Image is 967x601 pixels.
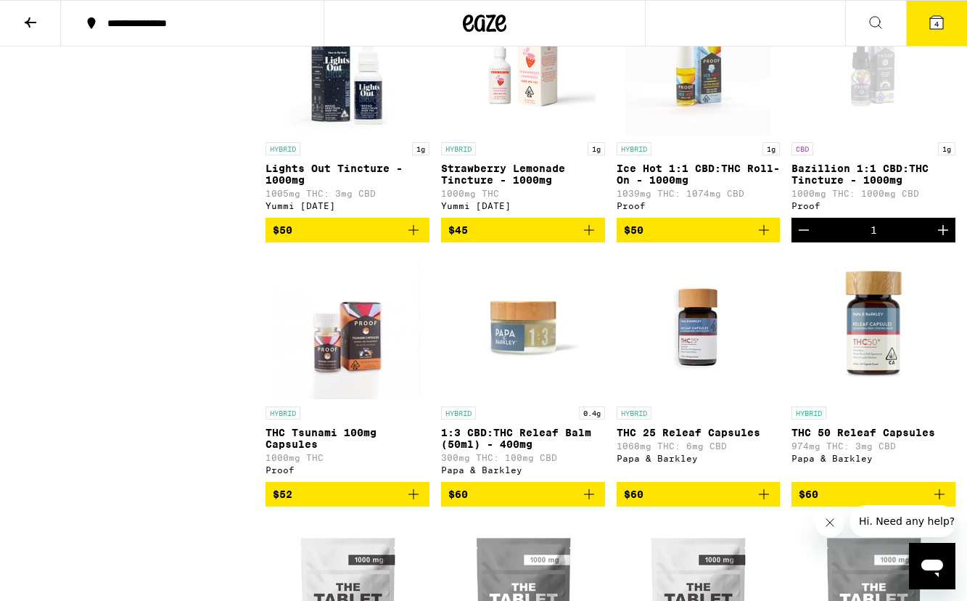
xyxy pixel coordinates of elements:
div: Papa & Barkley [791,454,955,463]
p: 1005mg THC: 3mg CBD [266,189,429,198]
p: Strawberry Lemonade Tincture - 1000mg [441,163,605,186]
p: Lights Out Tincture - 1000mg [266,163,429,186]
div: Yummi [DATE] [441,201,605,210]
p: HYBRID [266,406,300,420]
p: HYBRID [617,406,651,420]
p: 974mg THC: 3mg CBD [791,441,955,451]
p: 1g [588,142,605,155]
span: 4 [934,20,939,28]
p: 1g [762,142,780,155]
p: HYBRID [791,406,826,420]
img: Papa & Barkley - 1:3 CBD:THC Releaf Balm (50ml) - 400mg [450,254,596,399]
span: $50 [273,224,292,236]
button: Add to bag [617,482,781,507]
p: 1000mg THC [266,453,429,462]
p: 1000mg THC: 1000mg CBD [791,189,955,198]
span: $52 [273,488,292,500]
span: $60 [799,488,818,500]
p: THC 50 Releaf Capsules [791,427,955,438]
p: 300mg THC: 100mg CBD [441,453,605,462]
p: THC 25 Releaf Capsules [617,427,781,438]
button: Add to bag [791,482,955,507]
p: 1:3 CBD:THC Releaf Balm (50ml) - 400mg [441,427,605,450]
div: Proof [791,201,955,210]
a: Open page for THC 25 Releaf Capsules from Papa & Barkley [617,254,781,482]
div: Proof [266,465,429,475]
iframe: Message from company [850,505,955,537]
p: Bazillion 1:1 CBD:THC Tincture - 1000mg [791,163,955,186]
button: Add to bag [441,482,605,507]
div: Papa & Barkley [617,454,781,463]
iframe: Button to launch messaging window [909,543,955,589]
p: CBD [791,142,813,155]
button: Add to bag [441,218,605,242]
img: Proof - THC Tsunami 100mg Capsules [275,254,420,399]
p: THC Tsunami 100mg Capsules [266,427,429,450]
button: 4 [906,1,967,46]
a: Open page for THC Tsunami 100mg Capsules from Proof [266,254,429,482]
p: HYBRID [617,142,651,155]
p: 1g [412,142,429,155]
img: Papa & Barkley - THC 50 Releaf Capsules [801,254,946,399]
p: Ice Hot 1:1 CBD:THC Roll-On - 1000mg [617,163,781,186]
div: 1 [871,224,877,236]
span: $60 [624,488,643,500]
button: Add to bag [266,218,429,242]
p: HYBRID [441,142,476,155]
p: 1039mg THC: 1074mg CBD [617,189,781,198]
img: Papa & Barkley - THC 25 Releaf Capsules [625,254,770,399]
div: Papa & Barkley [441,465,605,475]
button: Decrement [791,218,816,242]
p: HYBRID [266,142,300,155]
p: 1068mg THC: 6mg CBD [617,441,781,451]
button: Add to bag [617,218,781,242]
p: HYBRID [441,406,476,420]
a: Open page for 1:3 CBD:THC Releaf Balm (50ml) - 400mg from Papa & Barkley [441,254,605,482]
div: Yummi [DATE] [266,201,429,210]
iframe: Close message [815,508,844,537]
p: 1g [938,142,955,155]
span: $45 [448,224,468,236]
span: $60 [448,488,468,500]
p: 0.4g [579,406,605,420]
a: Open page for THC 50 Releaf Capsules from Papa & Barkley [791,254,955,482]
button: Increment [931,218,955,242]
p: 1000mg THC [441,189,605,198]
div: Proof [617,201,781,210]
button: Add to bag [266,482,429,507]
span: $50 [624,224,643,236]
